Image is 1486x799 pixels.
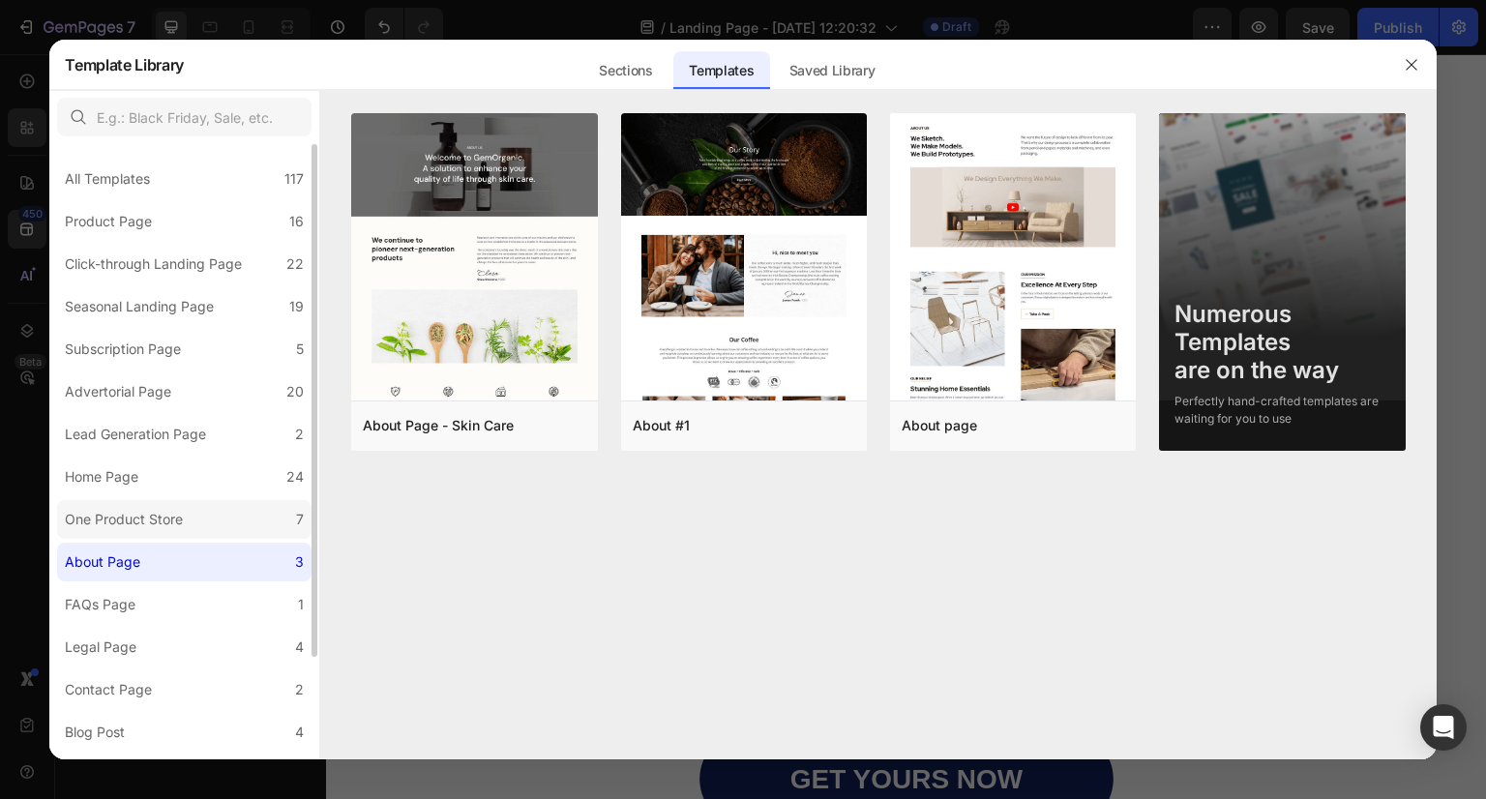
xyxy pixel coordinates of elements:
div: Open Intercom Messenger [1420,704,1467,751]
div: 2 [295,678,304,701]
div: Perfectly hand-crafted templates are waiting for you to use [1174,393,1389,428]
div: 2 [295,423,304,446]
img: gempages_432750572815254551-7c7dbe45-5519-4eb0-bb47-1315ad234969.png [616,488,732,604]
div: 4 [295,721,304,744]
div: Seasonal Landing Page [65,295,214,318]
div: Sections [583,51,668,90]
p: Hypoallergenic Cover [766,359,1045,393]
div: FAQs Page [65,593,135,616]
div: 24 [286,465,304,488]
div: Subscription Page [65,338,181,361]
div: 19 [289,295,304,318]
div: About page [902,414,977,437]
div: About Page - Skin Care [363,414,514,437]
div: Home Page [65,465,138,488]
div: 4 [295,636,304,659]
div: Click-through Landing Page [65,252,242,276]
input: E.g.: Black Friday, Sale, etc. [57,98,312,136]
div: Lead Generation Page [65,423,206,446]
div: 1 [298,593,304,616]
div: Saved Library [774,51,891,90]
div: 16 [289,210,304,233]
h2: Template Library [65,40,184,90]
p: Contours to your neck and head for personalized support [766,241,1140,289]
p: Customize pillow loft to your preference [766,545,1095,593]
div: All Templates [65,167,150,191]
div: 5 [296,338,304,361]
img: about1.png [621,113,867,784]
div: Contact Page [65,678,152,701]
div: Numerous Templates are on the way [1174,301,1389,384]
div: Templates [673,51,769,90]
h2: Recommended by the doctors [616,15,1110,135]
img: gempages_432750572815254551-d49d4f8b-5aee-493a-bf1a-6bd8a7333ef1.png [616,336,732,452]
div: About Page [65,550,140,574]
div: 3 [295,550,304,574]
div: 20 [286,380,304,403]
p: [MEDICAL_DATA] [766,195,1140,229]
div: 117 [284,167,304,191]
img: gempages_432750572815254551-fffa1814-bbe7-45ff-a465-9cf42232906c.png [616,184,732,300]
p: GET YOURS NOW [464,708,698,742]
div: Advertorial Page [65,380,171,403]
div: 22 [286,252,304,276]
p: Adjustable Height [766,499,1095,533]
div: Blog Post [65,721,125,744]
img: gempages_432750572815254551-425b45bd-8948-421b-be67-e1aa3c05f59c.png [19,15,558,606]
div: Product Page [65,210,152,233]
div: Legal Page [65,636,136,659]
div: About #1 [633,414,690,437]
a: GET YOURS NOW [373,676,788,774]
div: 7 [296,508,304,531]
div: One Product Store [65,508,183,531]
p: Resists dust mites and allergens [766,404,1045,429]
